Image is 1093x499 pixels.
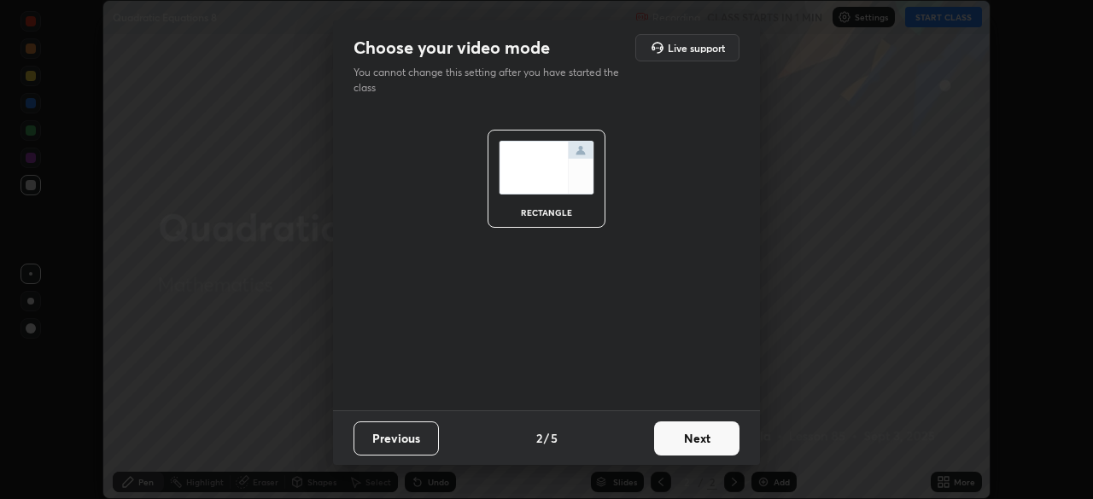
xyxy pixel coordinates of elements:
[354,37,550,59] h2: Choose your video mode
[544,429,549,447] h4: /
[499,141,594,194] img: normalScreenIcon.ae25ed63.svg
[668,43,725,53] h5: Live support
[354,65,630,96] p: You cannot change this setting after you have started the class
[354,421,439,455] button: Previous
[654,421,739,455] button: Next
[512,208,581,217] div: rectangle
[536,429,542,447] h4: 2
[551,429,558,447] h4: 5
